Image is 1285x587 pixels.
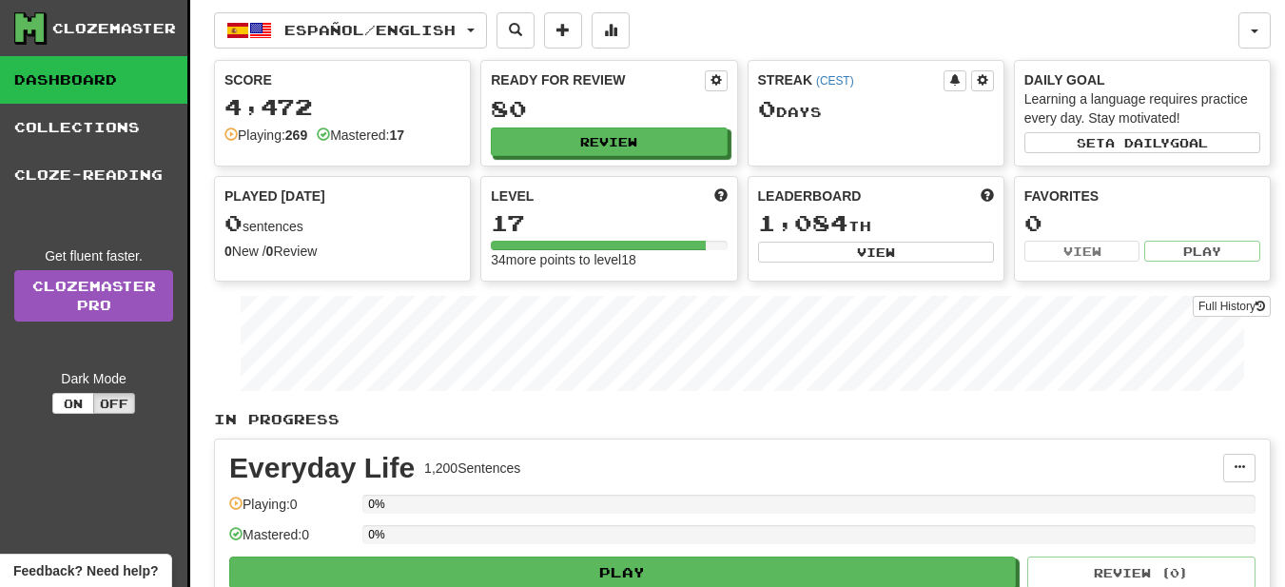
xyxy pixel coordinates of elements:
button: View [1024,241,1140,262]
strong: 0 [224,244,232,259]
div: th [758,211,994,236]
div: New / Review [224,242,460,261]
span: Level [491,186,534,205]
button: Seta dailygoal [1024,132,1260,153]
strong: 17 [389,127,404,143]
button: On [52,393,94,414]
span: Score more points to level up [714,186,728,205]
button: Play [1144,241,1260,262]
button: Search sentences [496,12,535,49]
span: Leaderboard [758,186,862,205]
div: 1,200 Sentences [424,459,520,478]
div: Streak [758,70,944,89]
span: Español / English [284,22,456,38]
button: Full History [1193,296,1271,317]
div: Get fluent faster. [14,246,173,265]
button: View [758,242,994,263]
button: More stats [592,12,630,49]
div: Ready for Review [491,70,704,89]
div: Score [224,70,460,89]
div: Everyday Life [229,454,415,482]
div: Day s [758,97,994,122]
span: 0 [224,209,243,236]
div: Daily Goal [1024,70,1260,89]
span: 1,084 [758,209,848,236]
div: Dark Mode [14,369,173,388]
div: sentences [224,211,460,236]
span: Played [DATE] [224,186,325,205]
button: Español/English [214,12,487,49]
div: 0 [1024,211,1260,235]
strong: 269 [285,127,307,143]
button: Add sentence to collection [544,12,582,49]
button: Off [93,393,135,414]
div: Mastered: 0 [229,525,353,557]
div: Learning a language requires practice every day. Stay motivated! [1024,89,1260,127]
div: 80 [491,97,727,121]
a: ClozemasterPro [14,270,173,322]
span: 0 [758,95,776,122]
div: 17 [491,211,727,235]
div: Playing: [224,126,307,145]
div: 34 more points to level 18 [491,250,727,269]
span: a daily [1105,136,1170,149]
div: Mastered: [317,126,404,145]
strong: 0 [266,244,274,259]
span: Open feedback widget [13,561,158,580]
button: Review [491,127,727,156]
div: 4,472 [224,95,460,119]
a: (CEST) [816,74,854,88]
div: Favorites [1024,186,1260,205]
div: Clozemaster [52,19,176,38]
div: Playing: 0 [229,495,353,526]
p: In Progress [214,410,1271,429]
span: This week in points, UTC [981,186,994,205]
